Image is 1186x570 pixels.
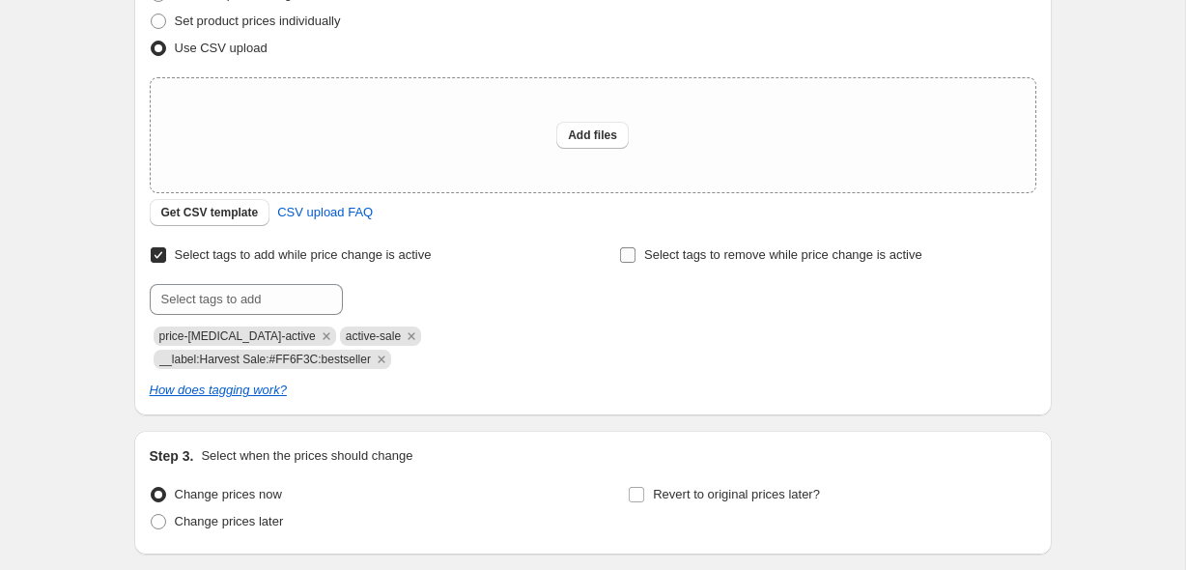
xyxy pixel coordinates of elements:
[175,41,268,55] span: Use CSV upload
[159,329,316,343] span: price-change-job-active
[653,487,820,501] span: Revert to original prices later?
[150,446,194,466] h2: Step 3.
[277,203,373,222] span: CSV upload FAQ
[175,247,432,262] span: Select tags to add while price change is active
[403,328,420,345] button: Remove active-sale
[150,199,270,226] button: Get CSV template
[161,205,259,220] span: Get CSV template
[318,328,335,345] button: Remove price-change-job-active
[373,351,390,368] button: Remove __label:Harvest Sale:#FF6F3C:bestseller
[150,284,343,315] input: Select tags to add
[556,122,629,149] button: Add files
[644,247,922,262] span: Select tags to remove while price change is active
[346,329,401,343] span: active-sale
[159,353,371,366] span: __label:Harvest Sale:#FF6F3C:bestseller
[568,128,617,143] span: Add files
[266,197,384,228] a: CSV upload FAQ
[150,383,287,397] a: How does tagging work?
[175,514,284,528] span: Change prices later
[175,14,341,28] span: Set product prices individually
[201,446,412,466] p: Select when the prices should change
[175,487,282,501] span: Change prices now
